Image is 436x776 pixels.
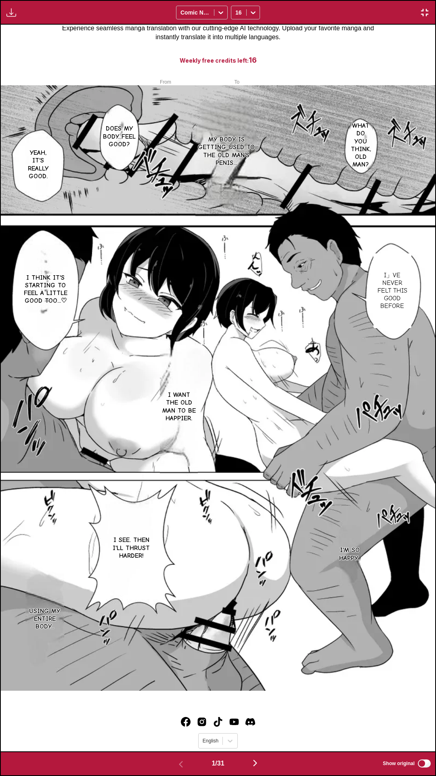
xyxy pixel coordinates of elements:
[101,123,137,150] p: Does my body...feel good?
[212,760,224,767] span: 1 / 31
[160,390,198,424] p: I want the old man to be happier.
[6,8,16,17] img: Download translated images
[176,759,186,769] img: Previous page
[106,535,157,561] p: I see. Then i'll thrust harder!
[25,606,65,633] p: Using my entire body...
[337,545,362,563] p: I'm so happy...
[25,148,51,182] p: Yeah, it's really good.
[195,134,258,169] p: My body is getting used to the old man's penis...
[20,272,71,307] p: I think it's starting to feel a little good too...♡
[383,761,415,766] span: Show original
[250,758,260,768] img: Next page
[1,85,435,691] img: Manga Panel
[348,120,373,170] p: What do you think, old man?
[418,759,431,768] input: Show original
[375,270,410,312] p: I」ve never felt this good before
